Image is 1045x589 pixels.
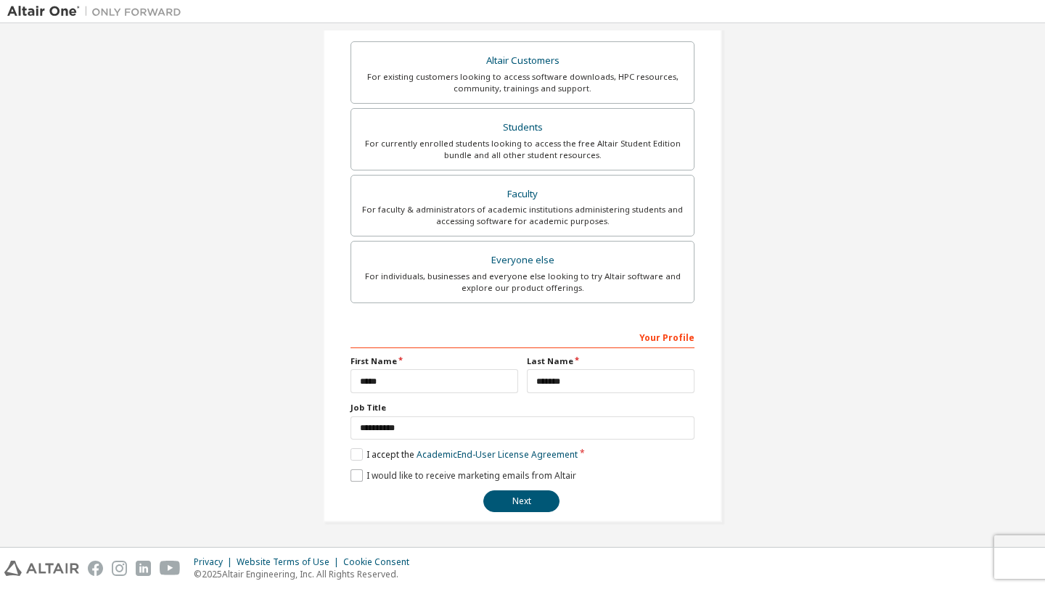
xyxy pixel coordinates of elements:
div: For existing customers looking to access software downloads, HPC resources, community, trainings ... [360,71,685,94]
div: Your Profile [351,325,694,348]
img: altair_logo.svg [4,561,79,576]
button: Next [483,490,560,512]
img: Altair One [7,4,189,19]
label: First Name [351,355,518,367]
div: Altair Customers [360,51,685,71]
label: I would like to receive marketing emails from Altair [351,469,576,482]
img: linkedin.svg [136,561,151,576]
div: Students [360,118,685,138]
div: Cookie Consent [343,556,418,568]
div: Everyone else [360,250,685,271]
img: instagram.svg [112,561,127,576]
img: facebook.svg [88,561,103,576]
div: Faculty [360,184,685,205]
label: Job Title [351,402,694,413]
img: youtube.svg [160,561,181,576]
label: I accept the [351,448,578,461]
div: For individuals, businesses and everyone else looking to try Altair software and explore our prod... [360,271,685,294]
div: Privacy [194,556,237,568]
div: Website Terms of Use [237,556,343,568]
div: For currently enrolled students looking to access the free Altair Student Edition bundle and all ... [360,138,685,161]
label: Last Name [527,355,694,367]
div: For faculty & administrators of academic institutions administering students and accessing softwa... [360,204,685,227]
a: Academic End-User License Agreement [417,448,578,461]
p: © 2025 Altair Engineering, Inc. All Rights Reserved. [194,568,418,580]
